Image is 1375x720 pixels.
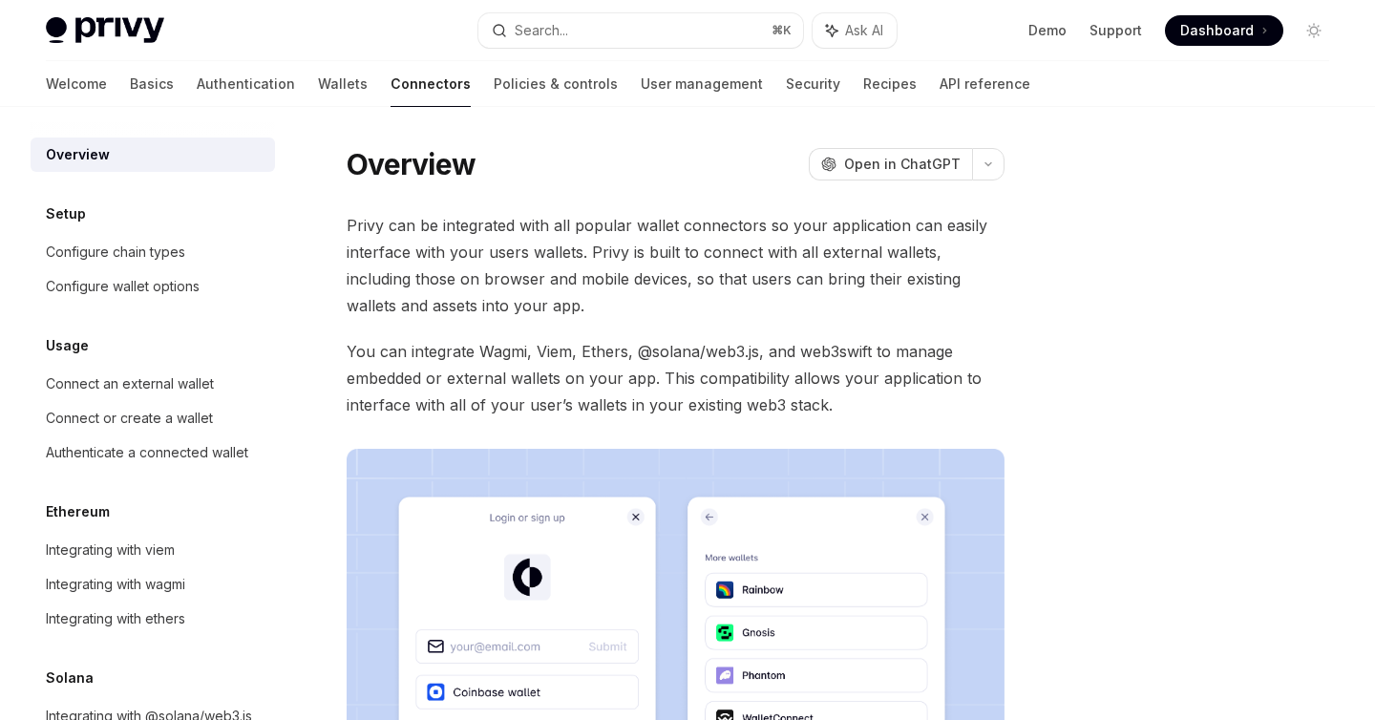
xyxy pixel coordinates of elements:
span: Open in ChatGPT [844,155,961,174]
a: Security [786,61,840,107]
span: ⌘ K [772,23,792,38]
a: Authenticate a connected wallet [31,435,275,470]
div: Authenticate a connected wallet [46,441,248,464]
span: You can integrate Wagmi, Viem, Ethers, @solana/web3.js, and web3swift to manage embedded or exter... [347,338,1005,418]
h1: Overview [347,147,476,181]
a: Dashboard [1165,15,1283,46]
a: Connectors [391,61,471,107]
div: Search... [515,19,568,42]
div: Configure chain types [46,241,185,264]
a: Connect an external wallet [31,367,275,401]
button: Open in ChatGPT [809,148,972,180]
a: API reference [940,61,1030,107]
a: Support [1089,21,1142,40]
span: Privy can be integrated with all popular wallet connectors so your application can easily interfa... [347,212,1005,319]
div: Configure wallet options [46,275,200,298]
a: User management [641,61,763,107]
a: Connect or create a wallet [31,401,275,435]
button: Search...⌘K [478,13,802,48]
a: Demo [1028,21,1067,40]
a: Welcome [46,61,107,107]
h5: Solana [46,667,94,689]
h5: Setup [46,202,86,225]
a: Integrating with ethers [31,602,275,636]
h5: Usage [46,334,89,357]
button: Ask AI [813,13,897,48]
div: Integrating with ethers [46,607,185,630]
span: Dashboard [1180,21,1254,40]
button: Toggle dark mode [1299,15,1329,46]
div: Overview [46,143,110,166]
a: Recipes [863,61,917,107]
div: Integrating with wagmi [46,573,185,596]
a: Authentication [197,61,295,107]
a: Policies & controls [494,61,618,107]
a: Wallets [318,61,368,107]
div: Connect an external wallet [46,372,214,395]
a: Configure chain types [31,235,275,269]
a: Configure wallet options [31,269,275,304]
h5: Ethereum [46,500,110,523]
span: Ask AI [845,21,883,40]
div: Connect or create a wallet [46,407,213,430]
div: Integrating with viem [46,539,175,561]
img: light logo [46,17,164,44]
a: Integrating with wagmi [31,567,275,602]
a: Overview [31,138,275,172]
a: Basics [130,61,174,107]
a: Integrating with viem [31,533,275,567]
